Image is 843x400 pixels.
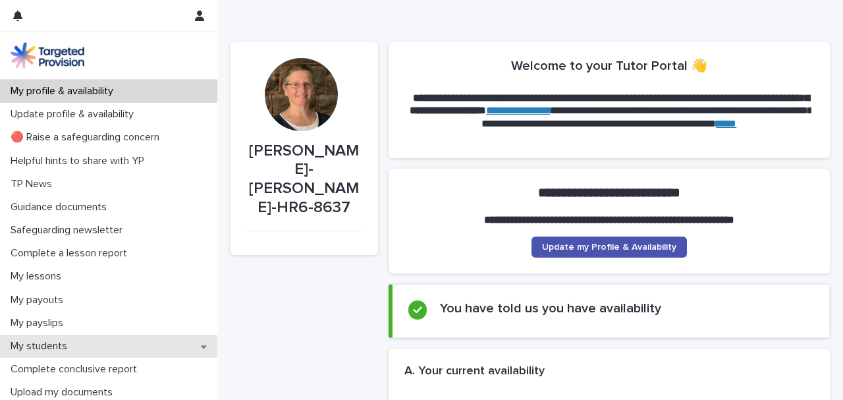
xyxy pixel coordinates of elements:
[5,247,138,260] p: Complete a lesson report
[440,300,661,316] h2: You have told us you have availability
[531,237,687,258] a: Update my Profile & Availability
[5,270,72,283] p: My lessons
[542,243,676,252] span: Update my Profile & Availability
[5,178,63,190] p: TP News
[5,85,124,98] p: My profile & availability
[11,42,84,69] img: M5nRWzHhSzIhMunXDL62
[5,224,133,237] p: Safeguarding newsletter
[5,131,170,144] p: 🔴 Raise a safeguarding concern
[5,340,78,353] p: My students
[5,201,117,214] p: Guidance documents
[511,58,707,74] h2: Welcome to your Tutor Portal 👋
[5,317,74,329] p: My payslips
[5,155,155,167] p: Helpful hints to share with YP
[5,363,148,376] p: Complete conclusive report
[5,294,74,306] p: My payouts
[5,386,123,399] p: Upload my documents
[404,364,545,379] h2: A. Your current availability
[246,142,362,217] p: [PERSON_NAME]-[PERSON_NAME]-HR6-8637
[5,108,144,121] p: Update profile & availability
